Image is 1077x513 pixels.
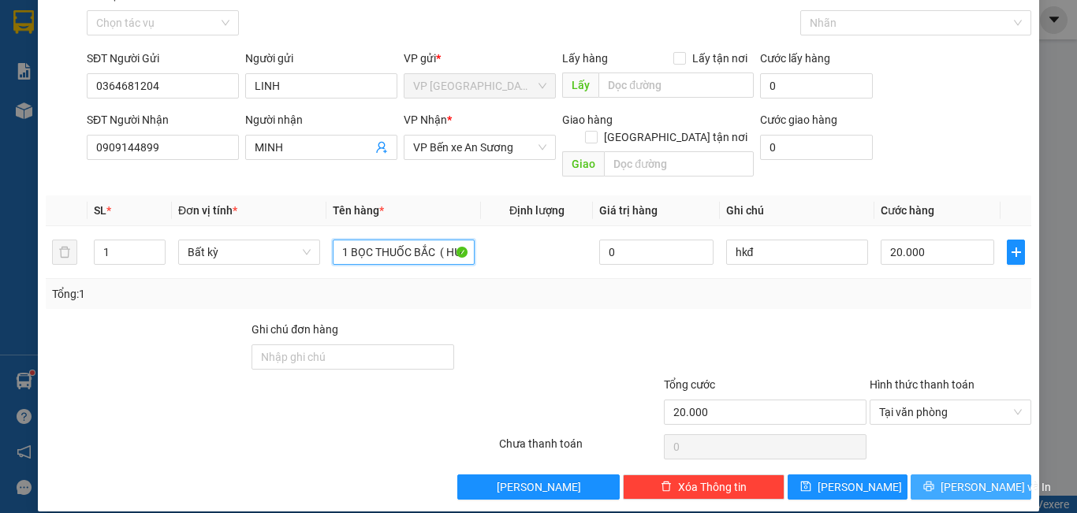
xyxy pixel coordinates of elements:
[245,111,397,128] div: Người nhận
[125,25,212,45] span: Bến xe [GEOGRAPHIC_DATA]
[941,478,1051,496] span: [PERSON_NAME] và In
[35,114,96,124] span: 10:35:00 [DATE]
[598,72,754,98] input: Dọc đường
[562,151,604,177] span: Giao
[5,102,166,111] span: [PERSON_NAME]:
[178,204,237,217] span: Đơn vị tính
[760,113,837,126] label: Cước giao hàng
[686,50,754,67] span: Lấy tận nơi
[760,52,830,65] label: Cước lấy hàng
[498,435,662,463] div: Chưa thanh toán
[52,240,77,265] button: delete
[43,85,193,98] span: -----------------------------------------
[923,481,934,493] span: printer
[252,323,338,336] label: Ghi chú đơn hàng
[661,481,672,493] span: delete
[562,113,613,126] span: Giao hàng
[678,478,747,496] span: Xóa Thông tin
[404,113,447,126] span: VP Nhận
[413,74,546,98] span: VP Phước Đông
[911,474,1031,500] button: printer[PERSON_NAME] và In
[664,378,715,391] span: Tổng cước
[604,151,754,177] input: Dọc đường
[125,47,217,67] span: 01 Võ Văn Truyện, KP.1, Phường 2
[818,478,902,496] span: [PERSON_NAME]
[94,204,106,217] span: SL
[6,9,76,79] img: logo
[879,400,1022,424] span: Tại văn phòng
[52,285,417,303] div: Tổng: 1
[188,240,311,264] span: Bất kỳ
[760,73,873,99] input: Cước lấy hàng
[788,474,908,500] button: save[PERSON_NAME]
[87,111,239,128] div: SĐT Người Nhận
[333,204,384,217] span: Tên hàng
[599,240,713,265] input: 0
[87,50,239,67] div: SĐT Người Gửi
[413,136,546,159] span: VP Bến xe An Sương
[509,204,565,217] span: Định lượng
[375,141,388,154] span: user-add
[404,50,556,67] div: VP gửi
[598,128,754,146] span: [GEOGRAPHIC_DATA] tận nơi
[881,204,934,217] span: Cước hàng
[333,240,475,265] input: VD: Bàn, Ghế
[497,478,581,496] span: [PERSON_NAME]
[599,204,658,217] span: Giá trị hàng
[800,481,811,493] span: save
[245,50,397,67] div: Người gửi
[760,135,873,160] input: Cước giao hàng
[125,9,216,22] strong: ĐỒNG PHƯỚC
[125,70,193,80] span: Hotline: 19001152
[79,100,166,112] span: VPPD1409250002
[623,474,784,500] button: deleteXóa Thông tin
[726,240,868,265] input: Ghi Chú
[457,474,619,500] button: [PERSON_NAME]
[1008,246,1024,258] span: plus
[562,72,598,98] span: Lấy
[5,114,96,124] span: In ngày:
[720,195,874,226] th: Ghi chú
[252,344,454,370] input: Ghi chú đơn hàng
[562,52,608,65] span: Lấy hàng
[870,378,975,391] label: Hình thức thanh toán
[1007,240,1025,265] button: plus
